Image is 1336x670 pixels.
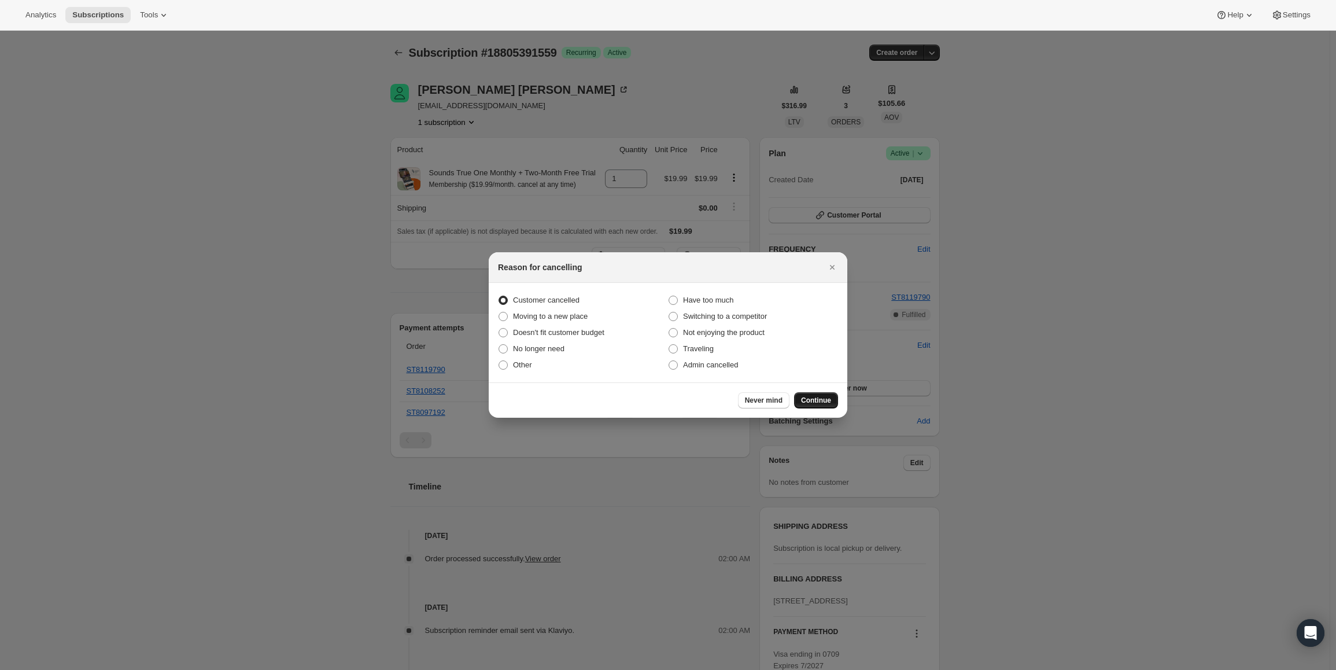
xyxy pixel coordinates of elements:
button: Settings [1264,7,1317,23]
span: No longer need [513,344,564,353]
button: Continue [794,392,838,408]
span: Customer cancelled [513,296,580,304]
span: Not enjoying the product [683,328,765,337]
span: Other [513,360,532,369]
span: Admin cancelled [683,360,738,369]
span: Traveling [683,344,714,353]
span: Doesn't fit customer budget [513,328,604,337]
button: Tools [133,7,176,23]
div: Open Intercom Messenger [1297,619,1324,647]
span: Subscriptions [72,10,124,20]
span: Analytics [25,10,56,20]
span: Switching to a competitor [683,312,767,321]
button: Analytics [19,7,63,23]
button: Close [824,259,840,275]
h2: Reason for cancelling [498,262,582,273]
span: Have too much [683,296,733,304]
span: Continue [801,396,831,405]
button: Help [1209,7,1261,23]
span: Settings [1283,10,1311,20]
button: Never mind [738,392,789,408]
button: Subscriptions [65,7,131,23]
span: Moving to a new place [513,312,588,321]
span: Never mind [745,396,783,405]
span: Tools [140,10,158,20]
span: Help [1227,10,1243,20]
